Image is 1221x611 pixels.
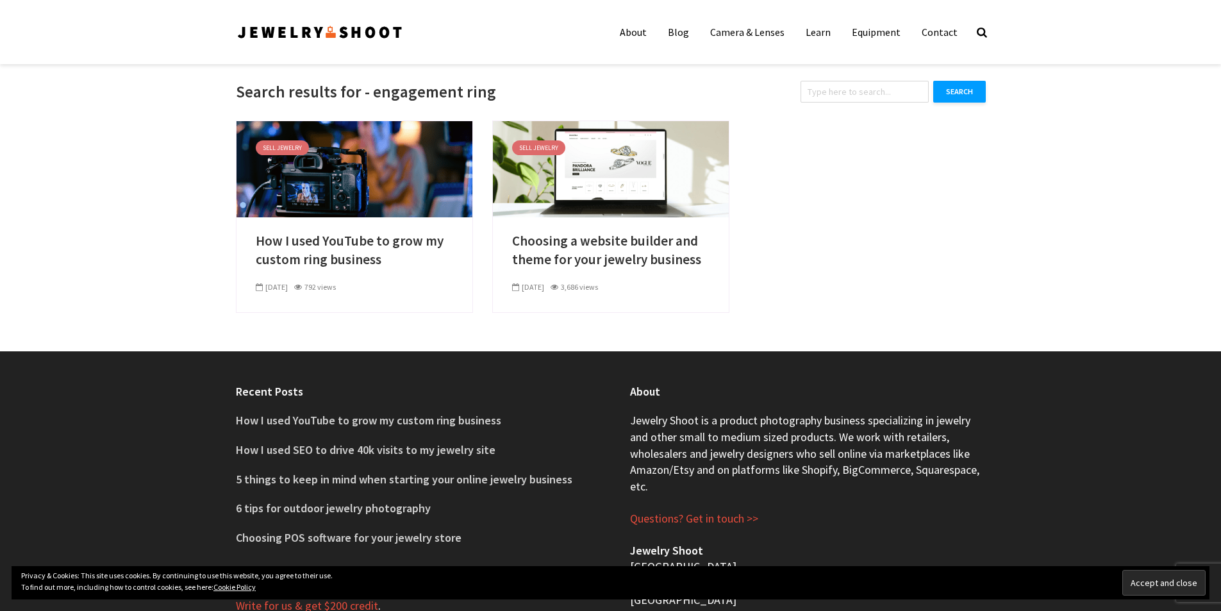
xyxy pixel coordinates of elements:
a: How I used SEO to drive 40k visits to my jewelry site [236,442,495,457]
img: Jewelry Photographer Bay Area - San Francisco | Nationwide via Mail [236,22,404,42]
h4: Recent Posts [236,383,592,399]
a: Camera & Lenses [701,19,794,45]
button: Search [933,81,986,103]
span: [DATE] [512,282,544,292]
a: Cookie Policy [213,582,256,592]
h4: About [630,383,986,399]
a: Equipment [842,19,910,45]
a: Sell Jewelry [512,140,565,155]
div: Privacy & Cookies: This site uses cookies. By continuing to use this website, you agree to their ... [12,566,1209,599]
div: 792 views [294,281,336,293]
a: Choosing a website builder and theme for your jewelry business [512,232,710,269]
a: Sell Jewelry [256,140,309,155]
a: About [610,19,656,45]
div: 3,686 views [551,281,598,293]
a: 5 things to keep in mind when starting your online jewelry business [236,472,572,487]
input: Accept and close [1122,570,1206,596]
a: Contact [912,19,967,45]
h1: Search results for - engagement ring [236,81,496,103]
a: How I used YouTube to grow my custom ring business [237,162,472,174]
b: Jewelry Shoot [630,543,703,558]
p: . [236,565,592,582]
a: How I used YouTube to grow my custom ring business [256,232,453,269]
a: Choosing a website builder and theme for your jewelry business [493,162,729,174]
input: Type here to search... [801,81,929,103]
a: 6 tips for outdoor jewelry photography [236,501,431,515]
p: Jewelry Shoot is a product photography business specializing in jewelry and other small to medium... [630,412,986,495]
a: Questions? Get in touch >> [630,511,758,526]
a: Learn [796,19,840,45]
a: How I used YouTube to grow my custom ring business [236,413,501,428]
a: Choosing POS software for your jewelry store [236,530,461,545]
span: [DATE] [256,282,288,292]
a: Blog [658,19,699,45]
